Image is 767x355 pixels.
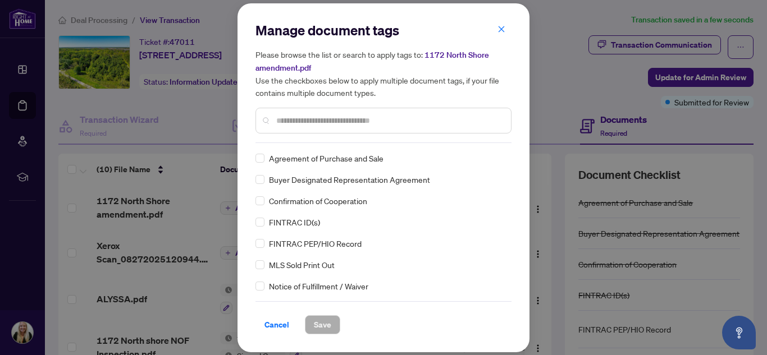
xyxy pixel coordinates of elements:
span: FINTRAC PEP/HIO Record [269,237,362,250]
span: Cancel [264,316,289,334]
button: Save [305,315,340,334]
span: Buyer Designated Representation Agreement [269,173,430,186]
button: Open asap [722,316,756,349]
span: Agreement of Purchase and Sale [269,152,383,164]
span: FINTRAC ID(s) [269,216,320,228]
span: 1172 North Shore amendment.pdf [255,50,489,73]
span: Confirmation of Cooperation [269,195,367,207]
span: close [497,25,505,33]
span: Notice of Fulfillment / Waiver [269,280,368,292]
span: MLS Sold Print Out [269,259,335,271]
h2: Manage document tags [255,21,512,39]
button: Cancel [255,315,298,334]
h5: Please browse the list or search to apply tags to: Use the checkboxes below to apply multiple doc... [255,48,512,99]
